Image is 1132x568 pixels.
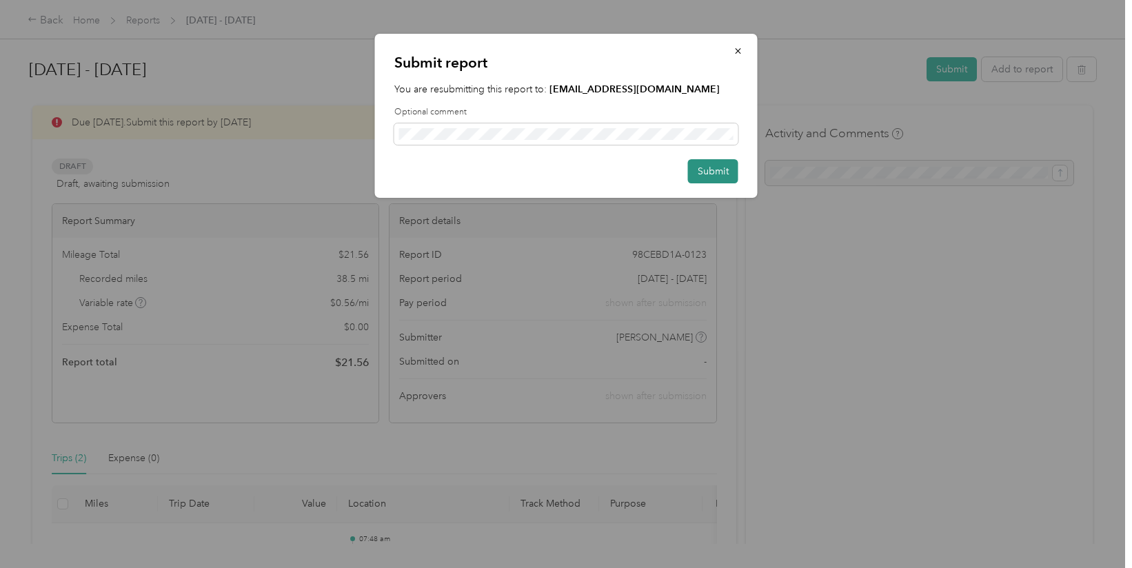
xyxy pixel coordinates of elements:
p: You are resubmitting this report to: [394,82,738,97]
p: Submit report [394,53,738,72]
iframe: Everlance-gr Chat Button Frame [1055,491,1132,568]
strong: [EMAIL_ADDRESS][DOMAIN_NAME] [549,83,720,95]
label: Optional comment [394,106,738,119]
button: Submit [688,159,738,183]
